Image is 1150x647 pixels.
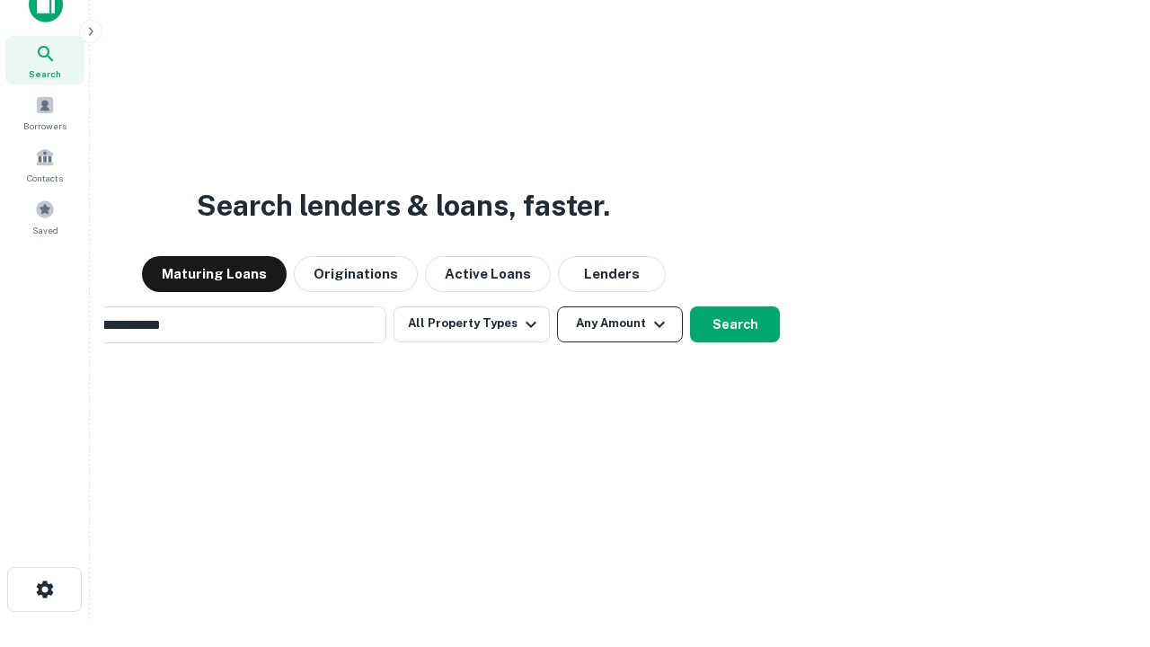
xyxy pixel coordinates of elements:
span: Borrowers [23,119,66,133]
a: Borrowers [5,88,84,137]
button: Search [690,306,780,342]
iframe: Chat Widget [1060,503,1150,589]
button: Any Amount [557,306,683,342]
a: Contacts [5,140,84,189]
span: Search [29,66,61,81]
span: Saved [32,223,58,237]
button: Originations [294,256,418,292]
button: Maturing Loans [142,256,287,292]
span: Contacts [27,171,63,185]
button: Lenders [558,256,666,292]
button: All Property Types [394,306,550,342]
button: Active Loans [425,256,551,292]
a: Search [5,36,84,84]
a: Saved [5,192,84,241]
h3: Search lenders & loans, faster. [197,184,610,227]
